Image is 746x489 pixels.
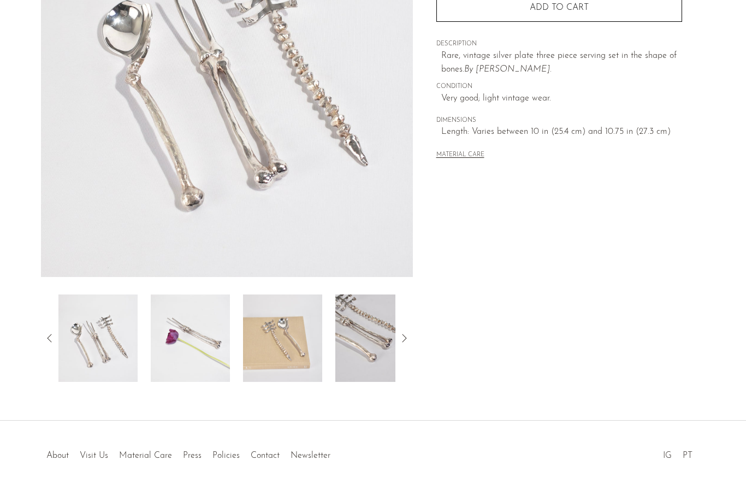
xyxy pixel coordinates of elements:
a: About [46,451,69,460]
a: Material Care [119,451,172,460]
img: Bones Serving Set [243,294,322,382]
a: Press [183,451,202,460]
span: Rare, vintage silver plate three piece serving set in the shape of bones. [441,51,677,74]
span: Add to cart [530,3,589,12]
em: By [464,65,473,74]
a: Visit Us [80,451,108,460]
em: . [550,65,552,74]
span: DESCRIPTION [436,39,682,49]
a: IG [663,451,672,460]
span: Very good; light vintage wear. [441,92,682,106]
a: Contact [251,451,280,460]
button: MATERIAL CARE [436,151,484,160]
img: Bones Serving Set [335,294,415,382]
em: [PERSON_NAME] [476,65,550,74]
a: PT [683,451,692,460]
ul: Social Medias [658,443,698,463]
img: Bones Serving Set [58,294,138,382]
a: Policies [212,451,240,460]
img: Bones Serving Set [151,294,230,382]
span: CONDITION [436,82,682,92]
span: DIMENSIONS [436,116,682,126]
ul: Quick links [41,443,336,463]
span: Length: Varies between 10 in (25.4 cm) and 10.75 in (27.3 cm) [441,125,682,139]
